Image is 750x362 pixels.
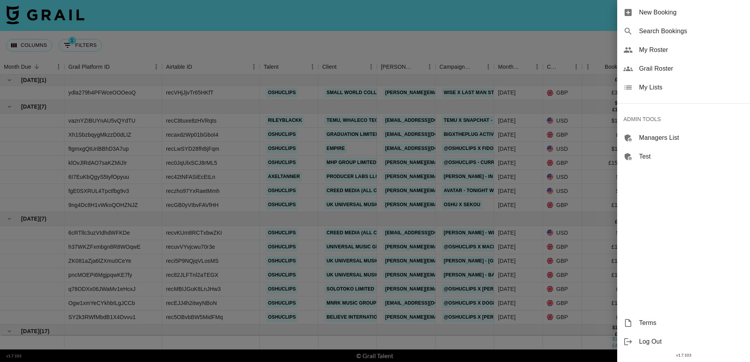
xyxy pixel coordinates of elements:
span: Managers List [639,133,744,143]
span: Search Bookings [639,27,744,36]
div: v 1.7.103 [617,351,750,359]
span: My Roster [639,45,744,55]
span: Log Out [639,337,744,346]
div: Grail Roster [617,59,750,78]
span: Grail Roster [639,64,744,73]
div: New Booking [617,3,750,22]
span: My Lists [639,83,744,92]
div: My Lists [617,78,750,97]
span: Test [639,152,744,161]
div: Search Bookings [617,22,750,41]
span: New Booking [639,8,744,17]
div: Managers List [617,128,750,147]
span: Terms [639,318,744,328]
div: My Roster [617,41,750,59]
div: ADMIN TOOLS [617,110,750,128]
div: Test [617,147,750,166]
div: Log Out [617,332,750,351]
div: Terms [617,314,750,332]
